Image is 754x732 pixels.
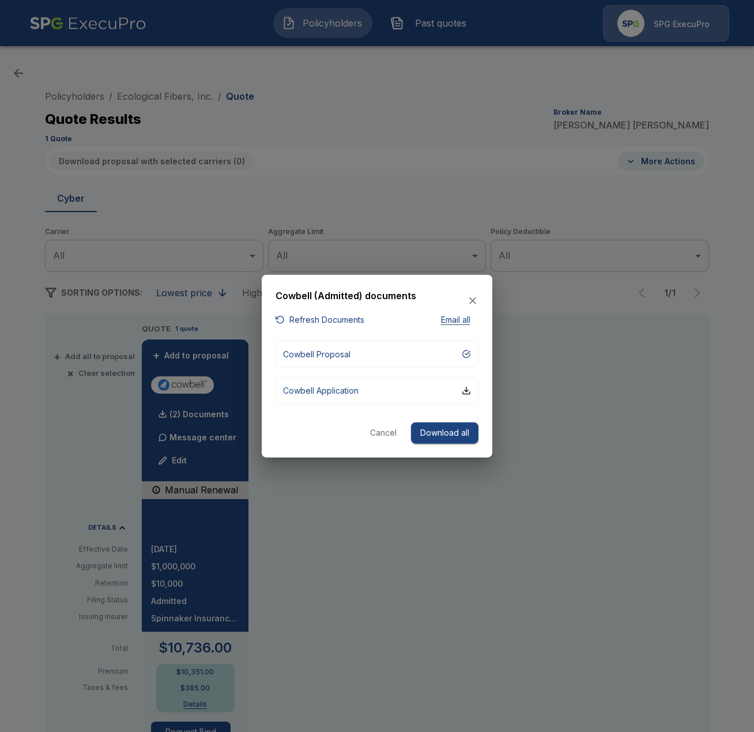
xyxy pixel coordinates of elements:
[365,422,402,444] button: Cancel
[276,312,364,327] button: Refresh Documents
[283,348,350,360] p: Cowbell Proposal
[696,677,754,732] iframe: Chat Widget
[276,341,478,368] button: Cowbell Proposal
[276,289,416,304] h6: Cowbell (Admitted) documents
[283,384,359,397] p: Cowbell Application
[411,422,478,444] button: Download all
[432,312,478,327] button: Email all
[276,377,478,404] button: Cowbell Application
